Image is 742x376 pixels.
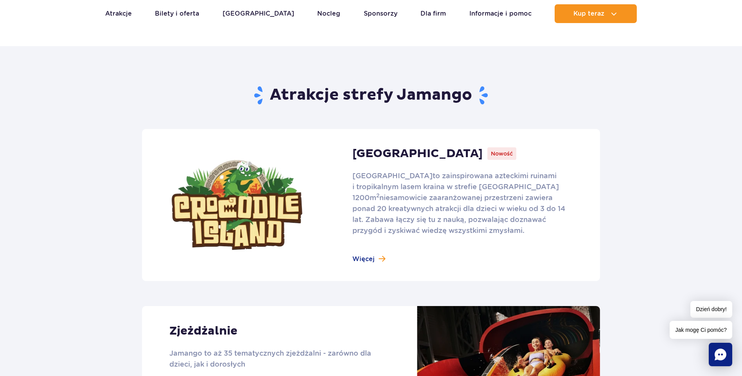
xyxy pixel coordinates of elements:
[573,10,604,17] span: Kup teraz
[670,321,732,339] span: Jak mogę Ci pomóc?
[223,4,294,23] a: [GEOGRAPHIC_DATA]
[690,301,732,318] span: Dzień dobry!
[105,4,132,23] a: Atrakcje
[155,4,199,23] a: Bilety i oferta
[364,4,397,23] a: Sponsorzy
[555,4,637,23] button: Kup teraz
[420,4,446,23] a: Dla firm
[142,85,600,106] h2: Atrakcje strefy Jamango
[709,343,732,366] div: Chat
[317,4,340,23] a: Nocleg
[469,4,532,23] a: Informacje i pomoc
